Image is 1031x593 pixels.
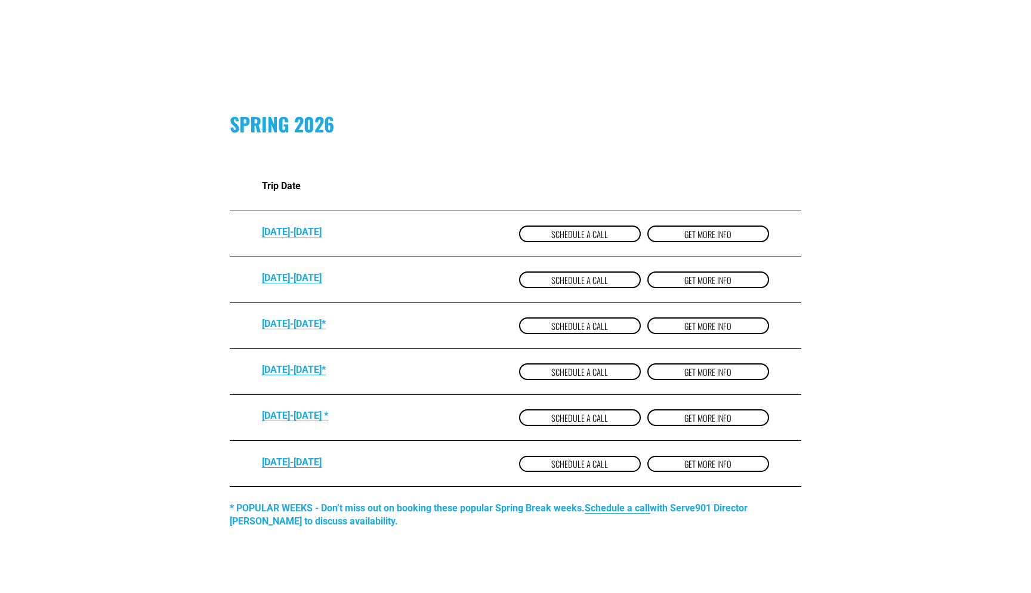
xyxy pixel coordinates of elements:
[647,456,769,472] a: get more Info
[230,502,585,514] strong: * POPULAR WEEKS - Don’t miss out on booking these popular Spring Break weeks.
[262,180,301,192] strong: Trip Date
[519,226,641,242] a: Schedule a Call
[262,226,322,237] a: [DATE]-[DATE]
[585,502,650,514] a: Schedule a call
[647,409,769,426] a: get more Info
[519,363,641,380] a: Schedule a Call
[262,318,326,329] a: [DATE]-[DATE]*
[230,502,750,527] strong: with Serve901 Director [PERSON_NAME] to discuss availability.
[262,410,328,421] a: [DATE]-[DATE] *
[262,364,326,375] a: [DATE]-[DATE]*
[262,272,322,283] a: [DATE]-[DATE]
[647,226,769,242] a: get more Info
[519,271,641,288] a: Schedule a Call
[262,456,322,468] a: [DATE]-[DATE]
[519,409,641,426] a: Schedule a Call
[647,271,769,288] a: get more Info
[647,317,769,334] a: get more Info
[519,317,641,334] a: Schedule a Call
[230,110,334,138] strong: SPRING 2026
[519,456,641,472] a: Schedule a Call
[647,363,769,380] a: get more Info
